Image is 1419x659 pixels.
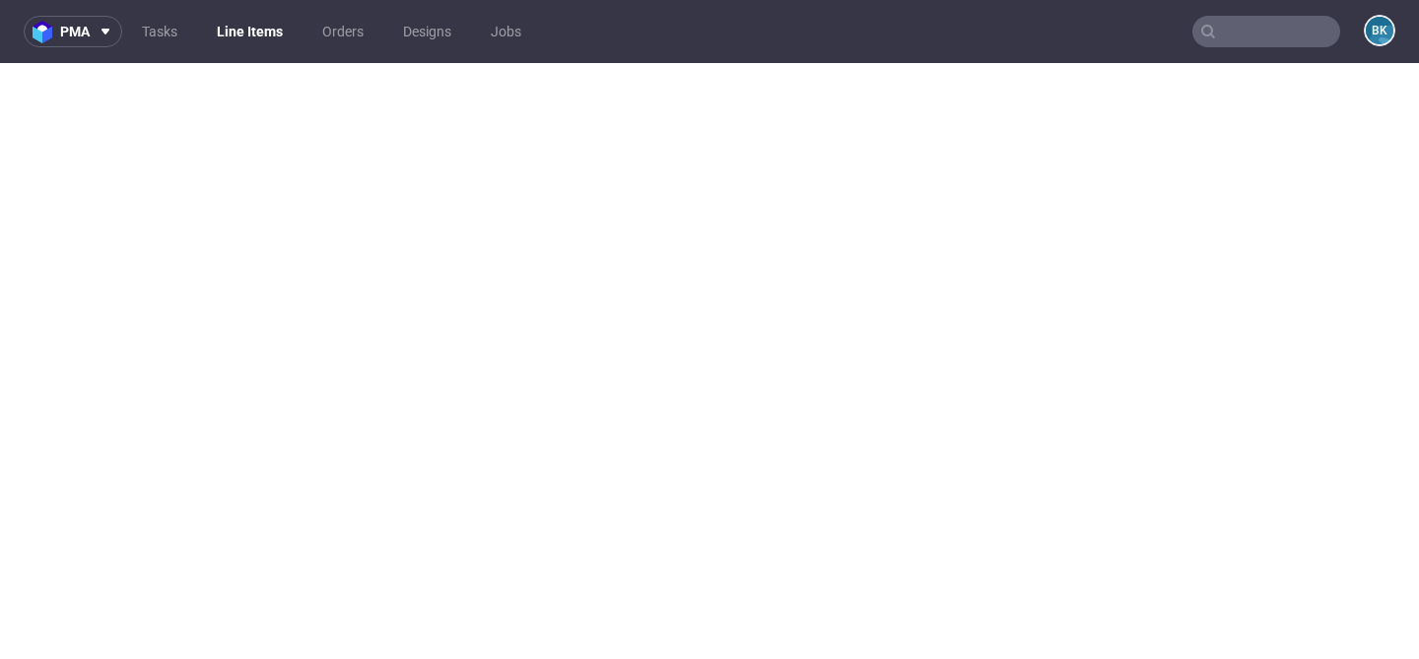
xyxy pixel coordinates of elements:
img: logo [33,21,60,43]
a: Line Items [205,16,295,47]
button: pma [24,16,122,47]
span: pma [60,25,90,38]
a: Jobs [479,16,533,47]
figcaption: BK [1366,17,1393,44]
a: Tasks [130,16,189,47]
a: Orders [310,16,375,47]
a: Designs [391,16,463,47]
